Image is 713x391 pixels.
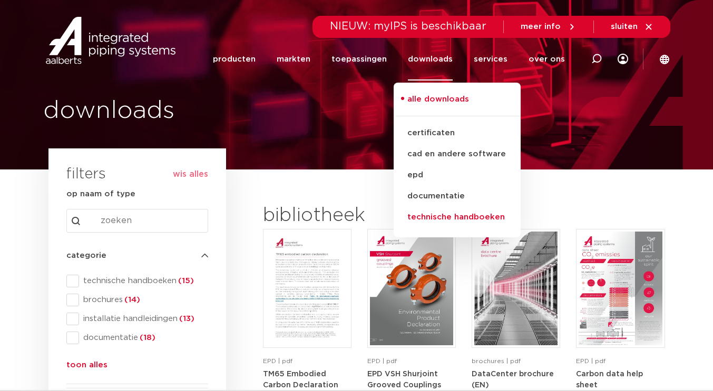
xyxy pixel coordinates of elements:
img: NL-Carbon-data-help-sheet-pdf.jpg [579,232,662,345]
span: NIEUW: myIPS is beschikbaar [330,21,486,32]
a: meer info [521,22,577,32]
span: (13) [178,315,194,323]
a: toepassingen [331,38,387,81]
img: TM65-Embodied-Carbon-Declaration-pdf.jpg [266,232,349,345]
span: meer info [521,23,561,31]
img: DataCenter_A4Brochure-5011610-2025_1.0_Pegler-UK-pdf.jpg [474,232,558,345]
div: my IPS [618,38,628,81]
a: sluiten [611,22,653,32]
a: certificaten [394,123,521,144]
button: toon alles [66,359,108,376]
span: EPD | pdf [263,358,292,364]
button: wis alles [173,169,208,179]
strong: Carbon data help sheet [576,370,643,389]
strong: DataCenter brochure (EN) [472,370,554,389]
h3: filters [66,162,106,187]
div: installatie handleidingen(13) [66,313,208,325]
span: (14) [123,296,140,304]
span: brochures | pdf [472,358,521,364]
h4: categorie [66,249,208,262]
div: brochures(14) [66,294,208,306]
a: services [474,38,507,81]
span: (18) [138,334,155,342]
nav: Menu [213,38,565,81]
h1: downloads [43,94,351,128]
a: DataCenter brochure (EN) [472,370,554,389]
span: sluiten [611,23,638,31]
a: epd [394,165,521,186]
a: technische handboeken [394,207,521,228]
a: over ons [529,38,565,81]
strong: op naam of type [66,190,135,198]
span: EPD | pdf [576,358,605,364]
span: documentatie [79,333,208,343]
span: brochures [79,295,208,305]
a: TM65 Embodied Carbon Declaration [263,370,338,389]
a: producten [213,38,256,81]
a: alle downloads [394,93,521,116]
div: documentatie(18) [66,332,208,344]
span: technische handboeken [79,276,208,286]
img: VSH-Shurjoint-Grooved-Couplings_A4EPD_5011512_EN-pdf.jpg [370,232,453,345]
span: installatie handleidingen [79,314,208,324]
a: documentatie [394,186,521,207]
span: EPD | pdf [367,358,397,364]
span: (15) [177,277,194,285]
a: cad en andere software [394,144,521,165]
a: downloads [408,38,453,81]
div: technische handboeken(15) [66,275,208,287]
strong: TM65 Embodied Carbon Declaration [263,370,338,389]
a: Carbon data help sheet [576,370,643,389]
h2: bibliotheek [263,203,451,228]
a: markten [277,38,310,81]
